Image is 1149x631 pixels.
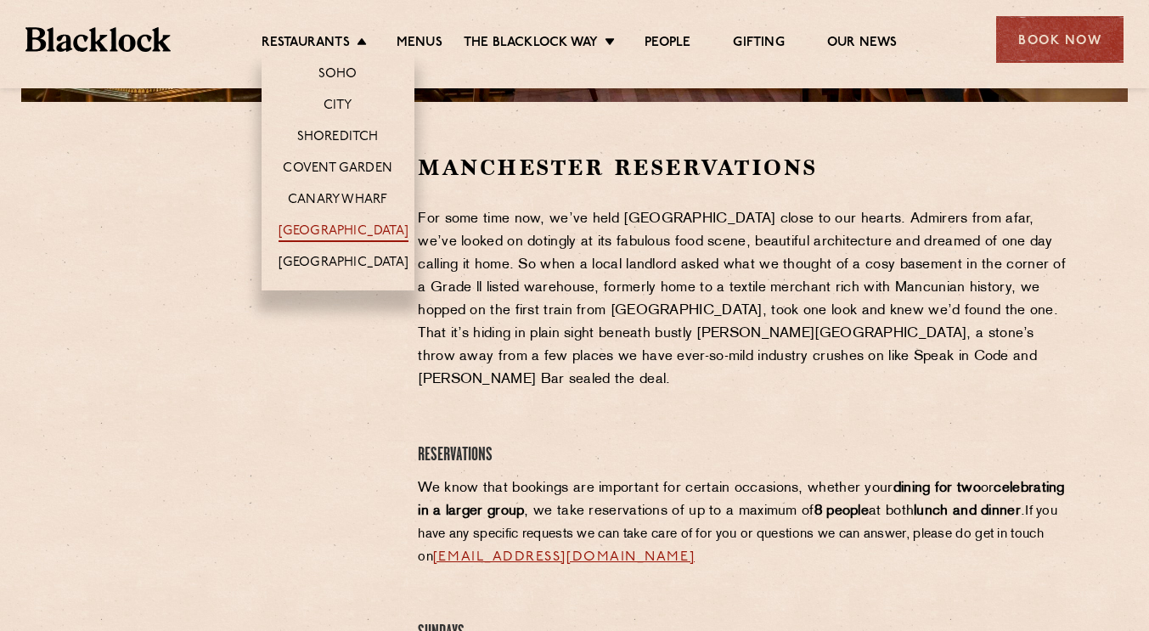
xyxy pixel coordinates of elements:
a: People [645,35,690,54]
a: City [324,98,352,116]
p: For some time now, we’ve held [GEOGRAPHIC_DATA] close to our hearts. Admirers from afar, we’ve lo... [418,208,1069,392]
a: Restaurants [262,35,350,54]
a: Our News [827,35,898,54]
h2: Manchester Reservations [418,153,1069,183]
strong: lunch and dinner [914,504,1021,518]
a: Covent Garden [283,161,392,179]
iframe: OpenTable make booking widget [141,153,331,408]
strong: 8 people [814,504,869,518]
a: [GEOGRAPHIC_DATA] [279,223,408,242]
h4: Reservations [418,444,1069,467]
strong: dining for two [893,482,981,495]
div: Book Now [996,16,1124,63]
span: If you have any specific requests we can take care of for you or questions we can answer, please ... [418,505,1057,564]
a: Gifting [733,35,784,54]
p: We know that bookings are important for certain occasions, whether your or , we take reservations... [418,477,1069,569]
img: BL_Textured_Logo-footer-cropped.svg [25,27,171,52]
a: [GEOGRAPHIC_DATA] [279,255,408,273]
a: The Blacklock Way [464,35,598,54]
a: Menus [397,35,442,54]
a: Shoreditch [297,129,379,148]
a: Soho [318,66,358,85]
a: Canary Wharf [288,192,387,211]
a: [EMAIL_ADDRESS][DOMAIN_NAME] [433,550,695,564]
